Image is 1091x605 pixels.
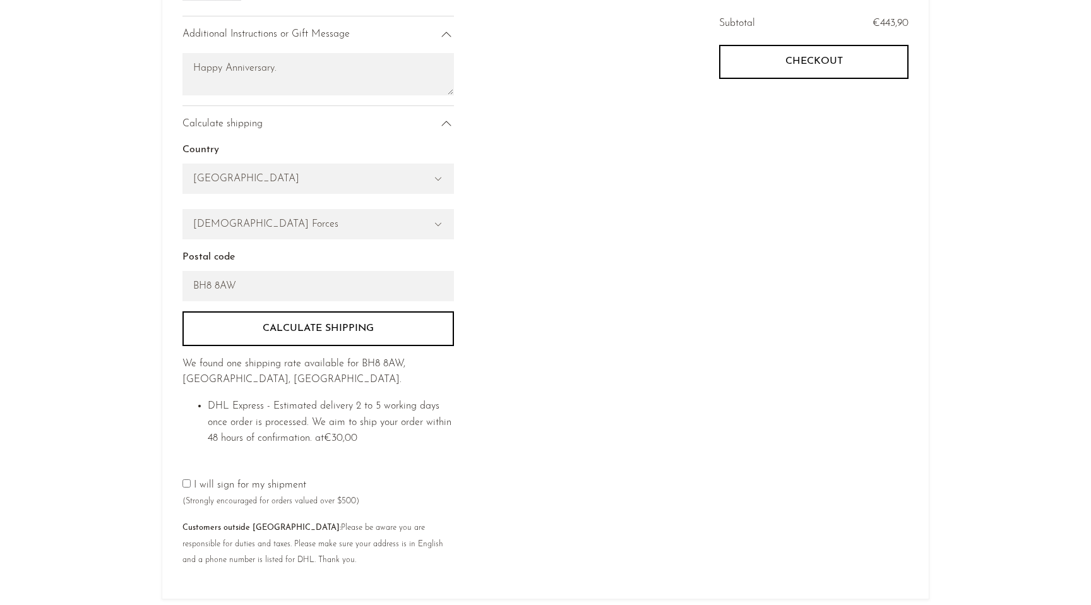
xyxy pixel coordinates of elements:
[182,53,454,95] textarea: Cart note
[182,116,263,133] span: Calculate shipping
[324,433,357,443] span: €30,00
[719,45,909,79] button: Checkout
[182,311,454,345] button: Calculate shipping
[182,16,454,53] div: Additional Instructions or Gift Message
[208,398,454,447] li: DHL Express - Estimated delivery 2 to 5 working days once order is processed. We aim to ship your...
[719,16,755,32] span: Subtotal
[182,497,359,505] small: (Strongly encouraged for orders valued over $500)
[182,524,341,532] b: Customers outside [GEOGRAPHIC_DATA]:
[182,142,454,159] label: Country
[182,356,454,388] div: We found one shipping rate available for BH8 8AW, [GEOGRAPHIC_DATA], [GEOGRAPHIC_DATA].
[182,27,350,43] span: Additional Instructions or Gift Message
[182,524,443,564] small: Please be aware you are responsible for duties and taxes. Please make sure your address is in Eng...
[873,18,909,28] span: €443,90
[182,105,454,143] div: Calculate shipping
[182,480,359,506] label: I will sign for my shipment
[785,56,843,68] span: Checkout
[182,249,454,266] label: Postal code
[719,101,909,135] iframe: PayPal-paypal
